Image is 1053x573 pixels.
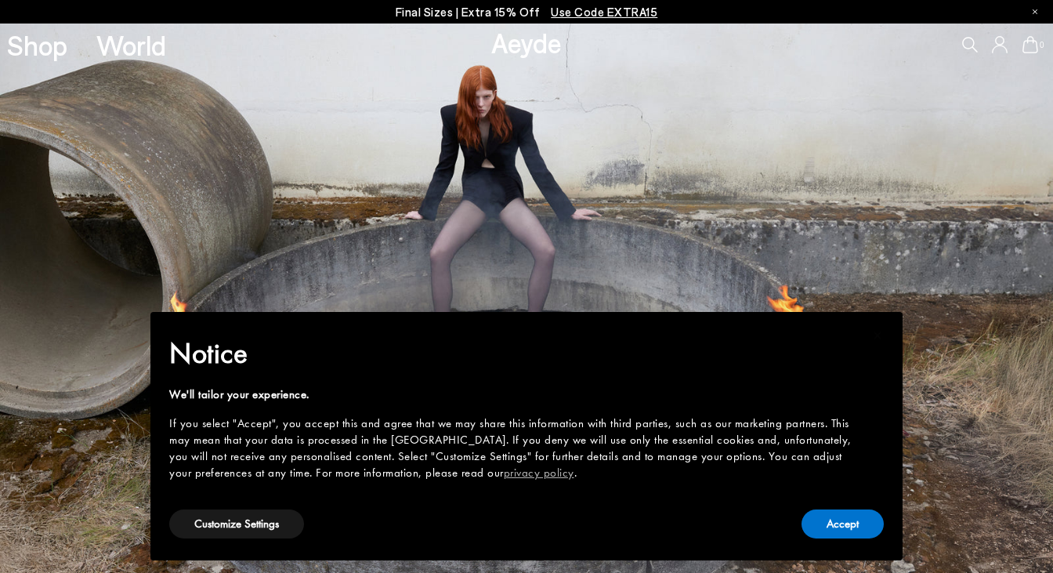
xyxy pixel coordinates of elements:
h2: Notice [169,333,859,374]
a: privacy policy [504,465,574,481]
span: × [873,323,883,347]
div: If you select "Accept", you accept this and agree that we may share this information with third p... [169,415,859,481]
button: Customize Settings [169,510,304,539]
button: Accept [802,510,884,539]
div: We'll tailor your experience. [169,386,859,403]
button: Close this notice [859,317,896,354]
